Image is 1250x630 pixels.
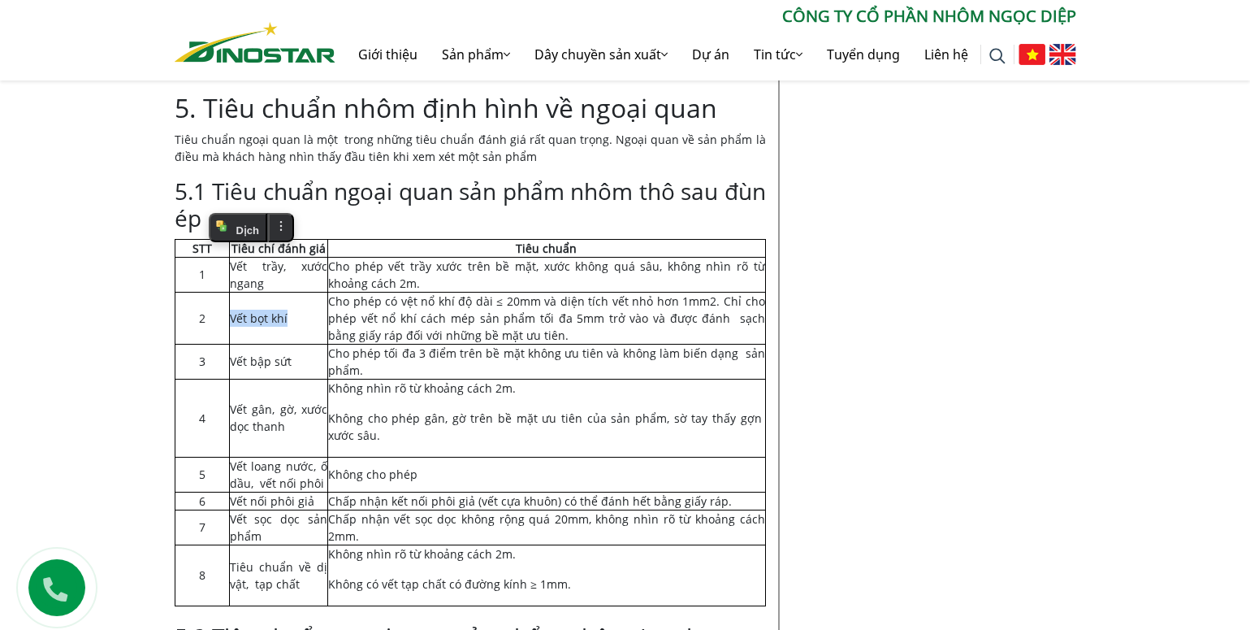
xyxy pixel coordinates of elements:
td: Vết bập sứt [229,344,327,379]
a: Dây chuyền sản xuất [522,28,680,80]
a: Tin tức [742,28,815,80]
td: 5 [175,457,229,492]
td: Không nhìn rõ từ khoảng cách 2m. [328,545,765,606]
td: Tiêu chuẩn về dị vật, tạp chất [229,545,327,606]
p: Tiêu chuẩn ngoại quan là một trong những tiêu chuẩn đánh giá rất quan trọng. Ngoại quan về sản ph... [175,131,766,165]
td: 1 [175,257,229,292]
td: Chấp nhận kết nối phôi giả (vết cựa khuôn) có thể đánh hết bằng giấy ráp. [328,492,765,510]
a: Sản phẩm [430,28,522,80]
p: Không cho phép gân, gờ trên bề mặt ưu tiên của sản phẩm, sờ tay thấy gợn xước sâu. [328,410,764,444]
p: CÔNG TY CỔ PHẦN NHÔM NGỌC DIỆP [335,4,1076,28]
td: 3 [175,344,229,379]
td: Vết sọc dọc sản phẩm [229,510,327,545]
td: 6 [175,492,229,510]
strong: Tiêu chuẩn [516,241,577,256]
a: Liên hệ [912,28,980,80]
td: Cho phép tối đa 3 điểm trên bề mặt không ưu tiên và không làm biến dạng sản phẩm. [328,344,765,379]
td: Vết bọt khí [229,292,327,344]
td: Không nhìn rõ từ khoảng cách 2m. [328,379,765,457]
h3: 5.1 Tiêu chuẩn ngoại quan sản phẩm nhôm thô sau đùn ép [175,178,766,232]
strong: Tiêu chí đánh giá [231,241,326,256]
td: 8 [175,545,229,606]
a: Tuyển dụng [815,28,912,80]
img: Tiếng Việt [1019,44,1045,65]
td: Vết trầy, xước ngang [229,257,327,292]
img: English [1049,44,1076,65]
td: Vết gân, gờ, xước dọc thanh [229,379,327,457]
td: Chấp nhận vết sọc dọc không rộng quá 20mm, không nhìn rõ từ khoảng cách 2mm. [328,510,765,545]
td: Vết loang nước, ố dầu, vết nối phôi [229,457,327,492]
td: Cho phép có vệt nổ khí độ dài ≤ 20mm và diện tích vết nhỏ hơn 1mm2. Chỉ cho phép vết nổ khí cách ... [328,292,765,344]
h2: 5. Tiêu chuẩn nhôm định hình về ngoại quan [175,93,766,124]
p: Không có vết tạp chất có đường kính ≥ 1mm. [328,576,764,593]
img: Nhôm Dinostar [175,22,335,63]
td: Không cho phép [328,457,765,492]
a: Giới thiệu [346,28,430,80]
strong: STT [192,241,212,256]
td: 4 [175,379,229,457]
td: 7 [175,510,229,545]
td: Cho phép vết trầy xước trên bề mặt, xước không quá sâu, không nhìn rõ từ khoảng cách 2m. [328,257,765,292]
a: Dự án [680,28,742,80]
img: search [989,48,1006,64]
td: Vết nối phôi giả [229,492,327,510]
td: 2 [175,292,229,344]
